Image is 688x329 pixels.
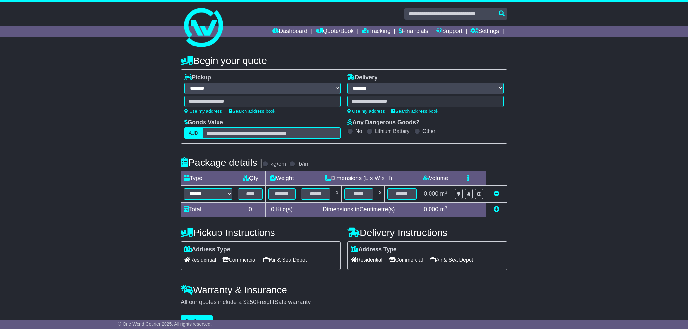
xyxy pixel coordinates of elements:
span: 0.000 [424,191,438,197]
td: Dimensions (L x W x H) [298,171,419,186]
td: Qty [235,171,266,186]
button: Get Quotes [181,315,213,327]
span: Commercial [389,255,423,265]
label: Other [422,128,435,134]
a: Add new item [494,206,499,213]
a: Search address book [229,109,275,114]
label: lb/in [298,161,308,168]
a: Support [436,26,463,37]
span: 0 [271,206,274,213]
span: m [440,191,447,197]
span: Air & Sea Depot [430,255,473,265]
label: kg/cm [271,161,286,168]
td: Type [181,171,235,186]
span: 250 [246,299,256,305]
h4: Warranty & Insurance [181,284,507,295]
sup: 3 [445,190,447,195]
label: Any Dangerous Goods? [347,119,419,126]
label: Address Type [351,246,397,253]
a: Search address book [391,109,438,114]
span: Commercial [222,255,256,265]
div: All our quotes include a $ FreightSafe warranty. [181,299,507,306]
label: No [355,128,362,134]
span: Air & Sea Depot [263,255,307,265]
td: Volume [419,171,452,186]
td: x [376,186,385,203]
td: Kilo(s) [266,203,298,217]
h4: Begin your quote [181,55,507,66]
a: Use my address [347,109,385,114]
label: Address Type [184,246,230,253]
label: Goods Value [184,119,223,126]
a: Quote/Book [315,26,354,37]
sup: 3 [445,205,447,210]
td: Dimensions in Centimetre(s) [298,203,419,217]
label: Pickup [184,74,211,81]
label: Delivery [347,74,377,81]
span: Residential [351,255,382,265]
a: Use my address [184,109,222,114]
h4: Package details | [181,157,262,168]
label: AUD [184,127,203,139]
td: 0 [235,203,266,217]
a: Settings [470,26,499,37]
a: Remove this item [494,191,499,197]
span: 0.000 [424,206,438,213]
a: Dashboard [272,26,307,37]
h4: Pickup Instructions [181,227,341,238]
a: Financials [399,26,428,37]
label: Lithium Battery [375,128,410,134]
h4: Delivery Instructions [347,227,507,238]
span: © One World Courier 2025. All rights reserved. [118,322,212,327]
span: Residential [184,255,216,265]
td: Total [181,203,235,217]
span: m [440,206,447,213]
td: x [333,186,341,203]
td: Weight [266,171,298,186]
a: Tracking [362,26,390,37]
